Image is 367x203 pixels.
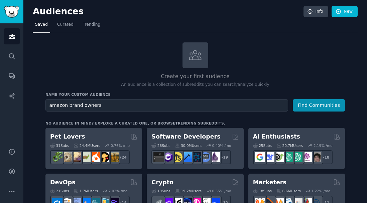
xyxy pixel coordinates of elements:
[52,152,63,162] img: herpetology
[108,152,119,162] img: dogbreed
[4,6,19,18] img: GummySearch logo
[311,189,330,193] div: 1.22 % /mo
[116,150,130,164] div: + 24
[163,152,173,162] img: csharp
[50,133,85,141] h2: Pet Lovers
[181,152,192,162] img: iOSProgramming
[71,152,81,162] img: leopardgeckos
[212,189,231,193] div: 0.35 % /mo
[33,6,303,17] h2: Audiences
[293,99,345,112] button: Find Communities
[255,152,265,162] img: GoogleGeminiAI
[81,19,103,33] a: Trending
[210,152,220,162] img: elixir
[273,152,284,162] img: AItoolsCatalog
[175,189,202,193] div: 19.2M Users
[283,152,293,162] img: chatgpt_promptDesign
[99,152,109,162] img: PetAdvice
[74,143,100,148] div: 24.4M Users
[212,143,231,148] div: 0.40 % /mo
[74,189,98,193] div: 1.7M Users
[151,133,220,141] h2: Software Developers
[314,143,333,148] div: 2.19 % /mo
[50,143,69,148] div: 31 Sub s
[55,19,76,33] a: Curated
[153,152,164,162] img: software
[57,22,74,28] span: Curated
[45,92,345,97] h3: Name your custom audience
[151,189,170,193] div: 19 Sub s
[303,6,328,17] a: Info
[151,178,173,187] h2: Crypto
[90,152,100,162] img: cockatiel
[62,152,72,162] img: ballpython
[175,121,224,125] a: trending subreddits
[109,189,128,193] div: 2.02 % /mo
[45,72,345,81] h2: Create your first audience
[33,19,50,33] a: Saved
[319,150,333,164] div: + 18
[151,143,170,148] div: 26 Sub s
[253,189,272,193] div: 18 Sub s
[264,152,274,162] img: DeepSeek
[253,178,286,187] h2: Marketers
[332,6,358,17] a: New
[35,22,48,28] span: Saved
[172,152,182,162] img: learnjavascript
[45,121,225,126] div: No audience in mind? Explore a curated one, or browse .
[292,152,302,162] img: chatgpt_prompts_
[111,143,130,148] div: 0.76 % /mo
[80,152,91,162] img: turtle
[50,189,69,193] div: 21 Sub s
[253,133,300,141] h2: AI Enthusiasts
[253,143,272,148] div: 25 Sub s
[276,143,303,148] div: 20.7M Users
[217,150,231,164] div: + 19
[301,152,312,162] img: OpenAIDev
[191,152,201,162] img: reactnative
[45,99,288,112] input: Pick a short name, like "Digital Marketers" or "Movie-Goers"
[50,178,76,187] h2: DevOps
[175,143,202,148] div: 30.0M Users
[200,152,211,162] img: AskComputerScience
[276,189,301,193] div: 6.6M Users
[311,152,321,162] img: ArtificalIntelligence
[83,22,100,28] span: Trending
[45,82,345,88] p: An audience is a collection of subreddits you can search/analyze quickly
